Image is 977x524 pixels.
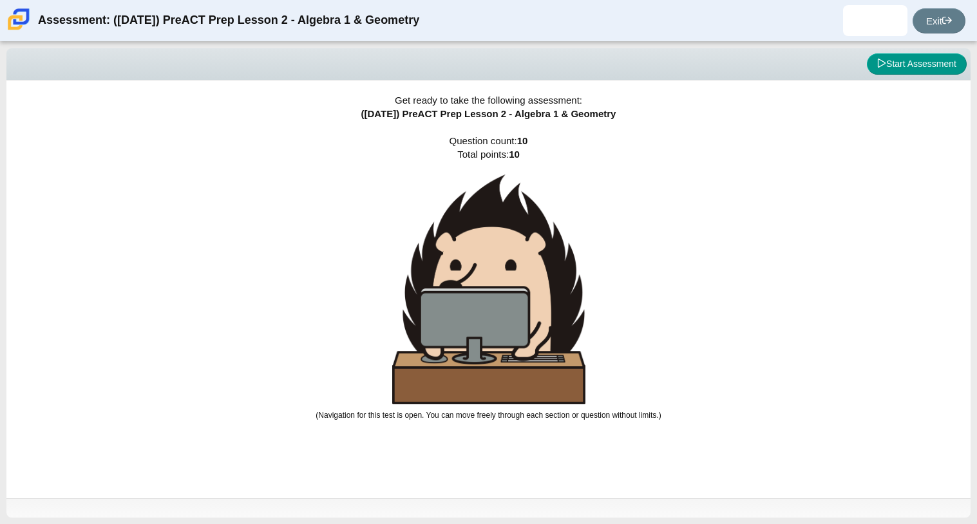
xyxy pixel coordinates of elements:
[316,135,661,420] span: Question count: Total points:
[38,5,419,36] div: Assessment: ([DATE]) PreACT Prep Lesson 2 - Algebra 1 & Geometry
[5,6,32,33] img: Carmen School of Science & Technology
[509,149,520,160] b: 10
[913,8,965,33] a: Exit
[392,174,585,404] img: hedgehog-behind-computer-large.png
[361,108,616,119] span: ([DATE]) PreACT Prep Lesson 2 - Algebra 1 & Geometry
[5,24,32,35] a: Carmen School of Science & Technology
[517,135,528,146] b: 10
[316,411,661,420] small: (Navigation for this test is open. You can move freely through each section or question without l...
[867,53,967,75] button: Start Assessment
[865,10,886,31] img: joseline.ramirezpa.KUCR4V
[395,95,582,106] span: Get ready to take the following assessment:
